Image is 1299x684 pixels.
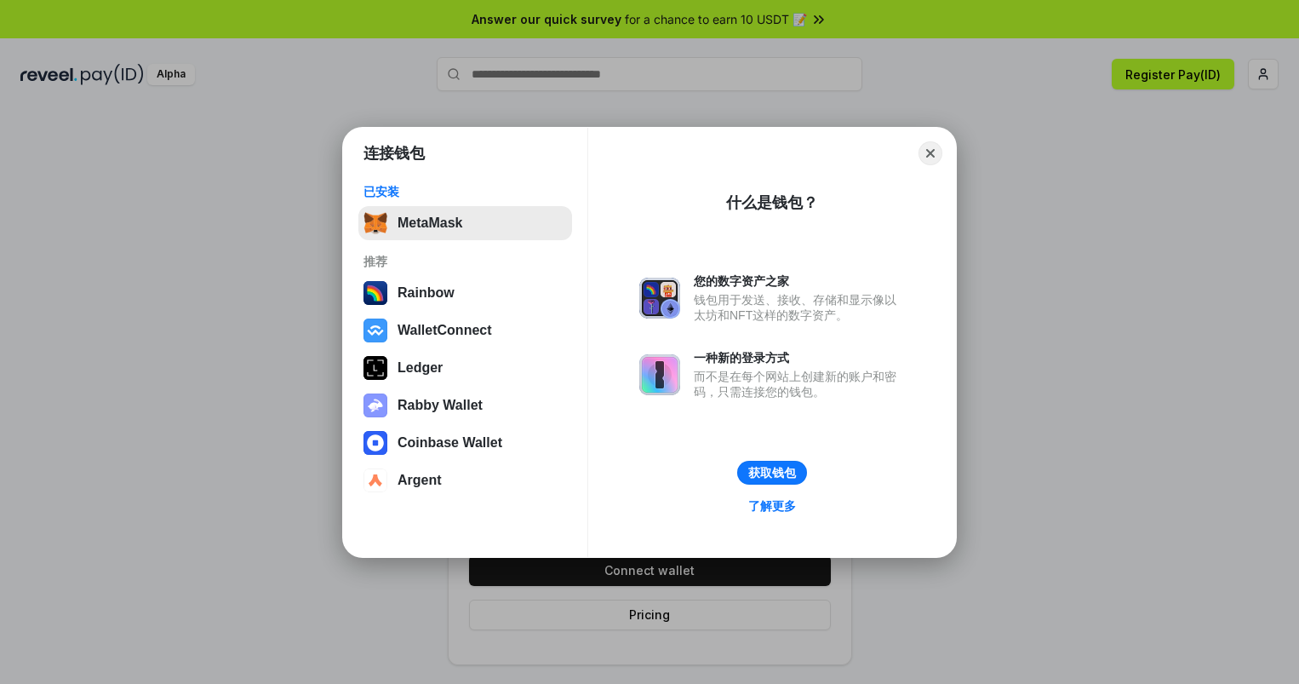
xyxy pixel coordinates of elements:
div: Rabby Wallet [398,398,483,413]
button: Close [918,141,942,165]
div: 一种新的登录方式 [694,350,905,365]
div: MetaMask [398,216,462,231]
img: svg+xml,%3Csvg%20xmlns%3D%22http%3A%2F%2Fwww.w3.org%2F2000%2Fsvg%22%20width%3D%2228%22%20height%3... [363,356,387,380]
div: 钱包用于发送、接收、存储和显示像以太坊和NFT这样的数字资产。 [694,292,905,323]
button: 获取钱包 [737,461,807,485]
img: svg+xml,%3Csvg%20xmlns%3D%22http%3A%2F%2Fwww.w3.org%2F2000%2Fsvg%22%20fill%3D%22none%22%20viewBox... [639,354,680,395]
div: Ledger [398,360,443,376]
div: 获取钱包 [748,465,796,480]
img: svg+xml,%3Csvg%20width%3D%22120%22%20height%3D%22120%22%20viewBox%3D%220%200%20120%20120%22%20fil... [363,281,387,305]
button: MetaMask [358,206,572,240]
button: WalletConnect [358,313,572,348]
div: 而不是在每个网站上创建新的账户和密码，只需连接您的钱包。 [694,369,905,399]
div: 了解更多 [748,498,796,514]
a: 了解更多 [738,495,806,517]
img: svg+xml,%3Csvg%20width%3D%2228%22%20height%3D%2228%22%20viewBox%3D%220%200%2028%2028%22%20fill%3D... [363,431,387,455]
div: 推荐 [363,254,567,269]
img: svg+xml,%3Csvg%20width%3D%2228%22%20height%3D%2228%22%20viewBox%3D%220%200%2028%2028%22%20fill%3D... [363,468,387,492]
div: Rainbow [398,285,455,301]
div: Coinbase Wallet [398,435,502,451]
img: svg+xml,%3Csvg%20xmlns%3D%22http%3A%2F%2Fwww.w3.org%2F2000%2Fsvg%22%20fill%3D%22none%22%20viewBox... [363,394,387,417]
button: Ledger [358,351,572,385]
img: svg+xml,%3Csvg%20width%3D%2228%22%20height%3D%2228%22%20viewBox%3D%220%200%2028%2028%22%20fill%3D... [363,319,387,342]
button: Argent [358,463,572,497]
button: Rabby Wallet [358,388,572,422]
div: WalletConnect [398,323,492,338]
div: Argent [398,473,442,488]
button: Coinbase Wallet [358,426,572,460]
div: 已安装 [363,184,567,199]
div: 您的数字资产之家 [694,273,905,289]
div: 什么是钱包？ [726,193,818,213]
img: svg+xml,%3Csvg%20fill%3D%22none%22%20height%3D%2233%22%20viewBox%3D%220%200%2035%2033%22%20width%... [363,211,387,235]
h1: 连接钱包 [363,143,425,164]
button: Rainbow [358,276,572,310]
img: svg+xml,%3Csvg%20xmlns%3D%22http%3A%2F%2Fwww.w3.org%2F2000%2Fsvg%22%20fill%3D%22none%22%20viewBox... [639,278,680,319]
